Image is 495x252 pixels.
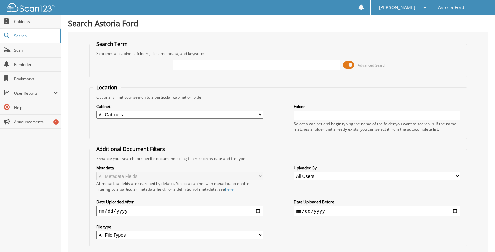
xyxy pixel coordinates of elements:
span: Search [14,33,57,39]
a: here [225,186,234,192]
span: [PERSON_NAME] [379,6,415,9]
legend: Additional Document Filters [93,145,168,153]
label: Uploaded By [294,165,461,171]
iframe: Chat Widget [462,221,495,252]
label: Folder [294,104,461,109]
span: Cabinets [14,19,58,24]
span: Astoria Ford [438,6,464,9]
img: scan123-logo-white.svg [7,3,55,12]
label: Date Uploaded After [96,199,263,205]
span: Scan [14,47,58,53]
label: Metadata [96,165,263,171]
span: Bookmarks [14,76,58,82]
span: Reminders [14,62,58,67]
legend: Search Term [93,40,131,47]
label: File type [96,224,263,230]
span: Advanced Search [358,63,387,68]
span: User Reports [14,90,53,96]
span: Announcements [14,119,58,125]
div: All metadata fields are searched by default. Select a cabinet with metadata to enable filtering b... [96,181,263,192]
div: Enhance your search for specific documents using filters such as date and file type. [93,156,464,161]
div: Optionally limit your search to a particular cabinet or folder [93,94,464,100]
input: start [96,206,263,216]
input: end [294,206,461,216]
div: 1 [53,119,59,125]
div: Select a cabinet and begin typing the name of the folder you want to search in. If the name match... [294,121,461,132]
span: Help [14,105,58,110]
label: Date Uploaded Before [294,199,461,205]
legend: Location [93,84,121,91]
div: Searches all cabinets, folders, files, metadata, and keywords [93,51,464,56]
h1: Search Astoria Ford [68,18,488,29]
label: Cabinet [96,104,263,109]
